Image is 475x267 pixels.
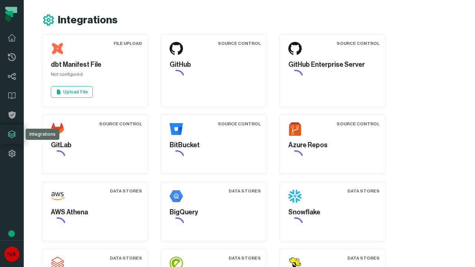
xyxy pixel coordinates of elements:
img: Snowflake [288,189,302,203]
div: Source Control [218,40,261,46]
div: Source Control [337,121,380,127]
h5: dbt Manifest File [51,60,139,70]
h5: BigQuery [170,207,258,217]
h5: Snowflake [288,207,377,217]
div: Data Stores [229,188,261,194]
a: Upload File [51,86,93,98]
img: Azure Repos [288,122,302,136]
img: BigQuery [170,189,183,203]
div: Data Stores [110,188,142,194]
h5: GitHub [170,60,258,70]
h1: Integrations [58,14,118,27]
div: Source Control [337,40,380,46]
img: BitBucket [170,122,183,136]
div: Data Stores [110,255,142,261]
div: Source Control [99,121,142,127]
h5: GitHub Enterprise Server [288,60,377,70]
h5: AWS Athena [51,207,139,217]
img: GitHub Enterprise Server [288,42,302,55]
div: Data Stores [347,255,380,261]
h5: GitLab [51,140,139,150]
img: GitLab [51,122,64,136]
h5: BitBucket [170,140,258,150]
img: dbt Manifest File [51,42,64,55]
div: Data Stores [347,188,380,194]
img: AWS Athena [51,189,64,203]
img: avatar of No Repos Account [4,247,19,261]
div: Source Control [218,121,261,127]
div: Tooltip anchor [8,230,15,237]
div: Data Stores [229,255,261,261]
div: File Upload [114,40,142,46]
div: Integrations [26,129,59,140]
div: Not configured [51,71,139,80]
h5: Azure Repos [288,140,377,150]
img: GitHub [170,42,183,55]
